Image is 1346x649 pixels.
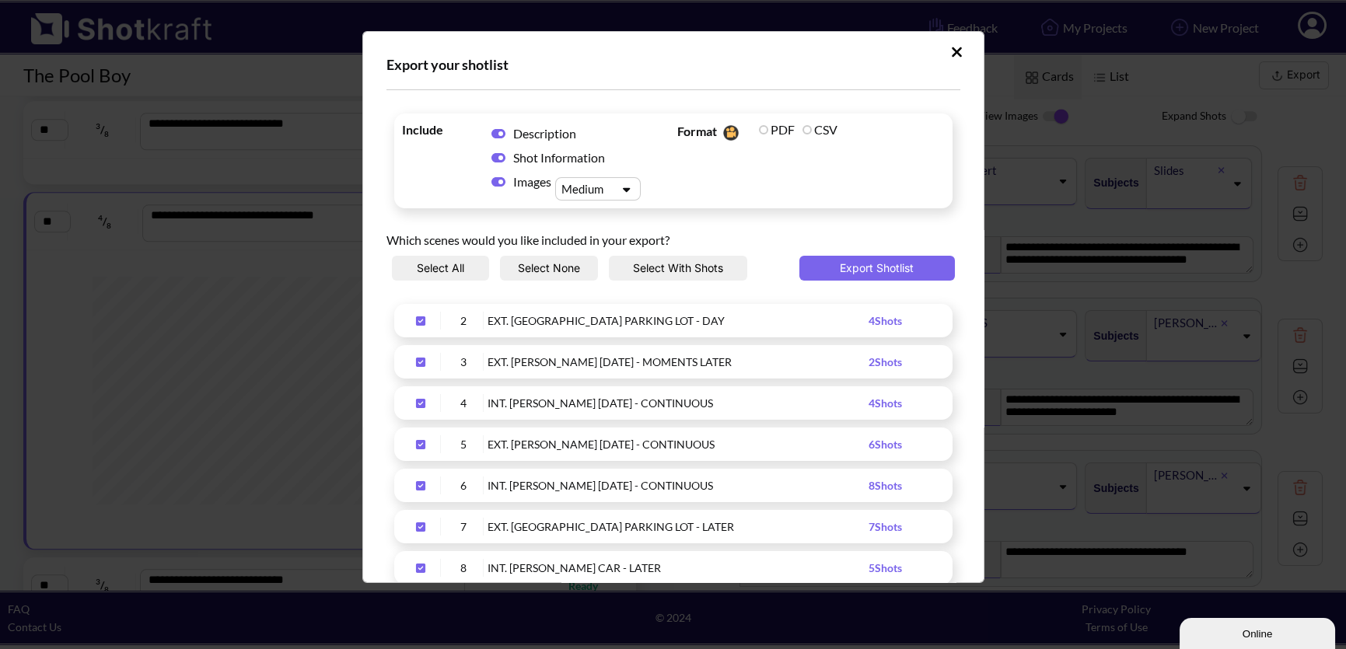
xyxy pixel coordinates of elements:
img: Camera Icon [719,121,741,145]
span: 8 Shots [869,479,902,492]
div: Which scenes would you like included in your export? [386,216,960,256]
button: Export Shotlist [799,256,955,281]
span: Images [513,173,555,190]
div: 3 [445,353,484,371]
iframe: chat widget [1180,615,1338,649]
div: 4 [445,394,484,412]
span: 4 Shots [869,396,902,410]
span: Description [513,126,576,141]
span: 2 Shots [869,355,902,368]
div: EXT. [GEOGRAPHIC_DATA] PARKING LOT - LATER [488,518,869,536]
div: 6 [445,476,484,494]
div: INT. [PERSON_NAME] [DATE] - CONTINUOUS [488,476,869,494]
span: Shot Information [513,150,605,165]
div: INT. [PERSON_NAME] [DATE] - CONTINUOUS [488,394,869,412]
button: Select All [392,256,490,281]
label: CSV [802,122,837,137]
span: 5 Shots [869,561,902,574]
div: Export your shotlist [386,55,960,74]
div: Upload Script [362,31,984,583]
button: Select With Shots [609,256,747,281]
div: EXT. [PERSON_NAME] [DATE] - CONTINUOUS [488,435,869,453]
div: 8 [445,559,484,577]
button: Select None [500,256,598,281]
span: Format [677,121,755,145]
div: EXT. [GEOGRAPHIC_DATA] PARKING LOT - DAY [488,312,869,330]
div: EXT. [PERSON_NAME] [DATE] - MOMENTS LATER [488,353,869,371]
label: PDF [759,122,795,137]
div: 2 [445,312,484,330]
span: Include [402,121,480,138]
div: 7 [445,518,484,536]
div: 5 [445,435,484,453]
span: 4 Shots [869,314,902,327]
span: 7 Shots [869,520,902,533]
div: INT. [PERSON_NAME] CAR - LATER [488,559,869,577]
span: 6 Shots [869,438,902,451]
